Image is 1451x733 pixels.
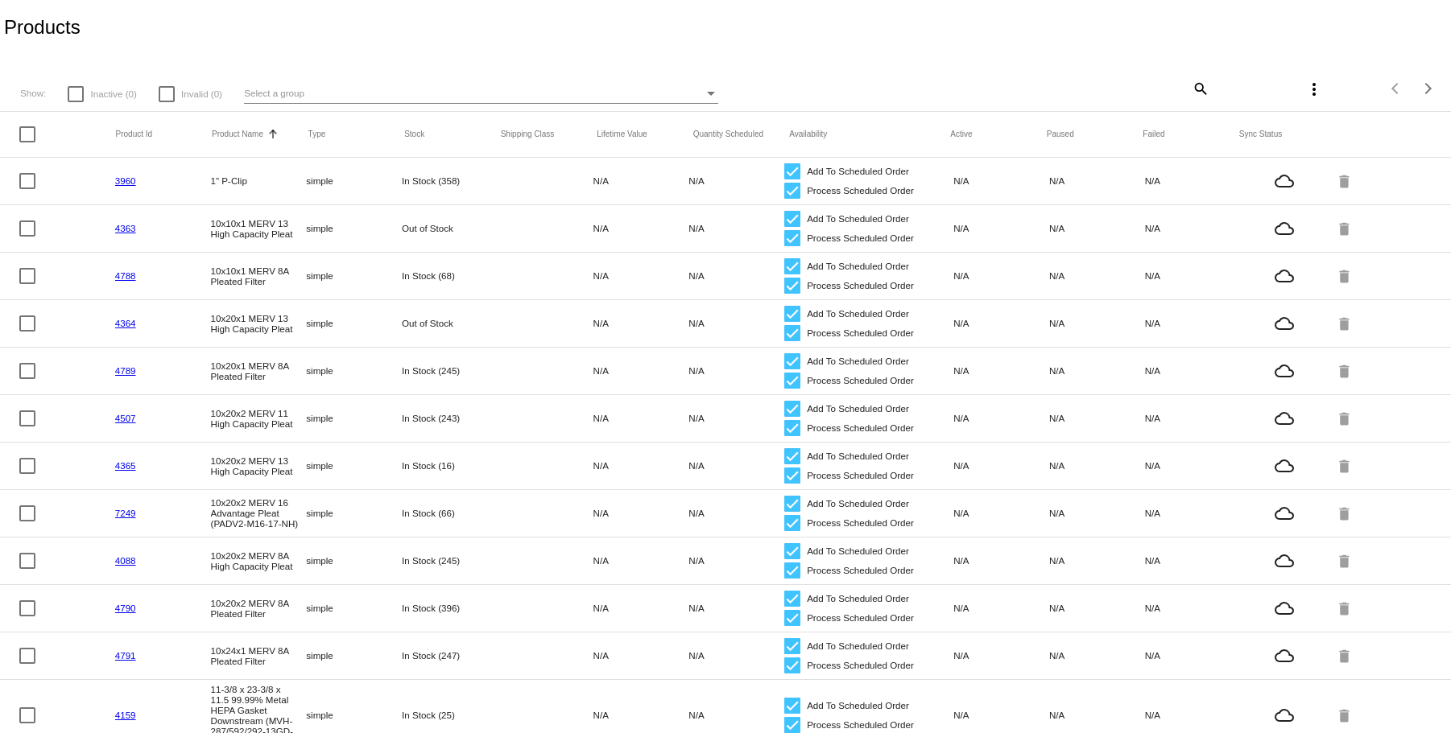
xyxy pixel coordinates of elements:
[1145,409,1241,427] mat-cell: N/A
[211,309,307,338] mat-cell: 10x20x1 MERV 13 High Capacity Pleat
[306,171,402,190] mat-cell: simple
[115,603,136,613] a: 4790
[593,314,689,332] mat-cell: N/A
[953,171,1049,190] mat-cell: N/A
[306,219,402,237] mat-cell: simple
[807,466,914,485] span: Process Scheduled Order
[688,456,784,475] mat-cell: N/A
[115,175,136,186] a: 3960
[1049,551,1145,570] mat-cell: N/A
[807,447,909,466] span: Add To Scheduled Order
[688,361,784,380] mat-cell: N/A
[1145,266,1241,285] mat-cell: N/A
[1240,314,1328,333] mat-icon: cloud_queue
[807,399,909,418] span: Add To Scheduled Order
[115,318,136,328] a: 4364
[1145,314,1241,332] mat-cell: N/A
[1145,706,1241,724] mat-cell: N/A
[306,409,402,427] mat-cell: simple
[115,223,136,233] a: 4363
[1336,548,1355,573] mat-icon: delete
[1049,171,1145,190] mat-cell: N/A
[1336,168,1355,193] mat-icon: delete
[807,656,914,675] span: Process Scheduled Order
[90,84,136,104] span: Inactive (0)
[211,214,307,243] mat-cell: 10x10x1 MERV 13 High Capacity Pleat
[1240,361,1328,381] mat-icon: cloud_queue
[688,646,784,665] mat-cell: N/A
[953,456,1049,475] mat-cell: N/A
[953,219,1049,237] mat-cell: N/A
[402,314,498,332] mat-cell: Out of Stock
[1240,599,1328,618] mat-icon: cloud_queue
[1304,80,1324,99] mat-icon: more_vert
[1049,706,1145,724] mat-cell: N/A
[953,504,1049,522] mat-cell: N/A
[1145,361,1241,380] mat-cell: N/A
[807,276,914,295] span: Process Scheduled Order
[1240,409,1328,428] mat-icon: cloud_queue
[693,130,763,139] button: Change sorting for QuantityScheduled
[807,513,914,533] span: Process Scheduled Order
[688,706,784,724] mat-cell: N/A
[807,162,909,181] span: Add To Scheduled Order
[593,409,689,427] mat-cell: N/A
[306,504,402,522] mat-cell: simple
[1145,171,1241,190] mat-cell: N/A
[953,409,1049,427] mat-cell: N/A
[807,589,909,608] span: Add To Scheduled Order
[950,130,972,139] button: Change sorting for TotalQuantityScheduledActive
[1049,409,1145,427] mat-cell: N/A
[593,361,689,380] mat-cell: N/A
[404,130,424,139] button: Change sorting for StockLevel
[953,266,1049,285] mat-cell: N/A
[306,314,402,332] mat-cell: simple
[211,451,307,480] mat-cell: 10x20x2 MERV 13 High Capacity Pleat
[593,599,689,617] mat-cell: N/A
[402,599,498,617] mat-cell: In Stock (396)
[1336,216,1355,241] mat-icon: delete
[1145,646,1241,665] mat-cell: N/A
[402,266,498,285] mat-cell: In Stock (68)
[688,219,784,237] mat-cell: N/A
[402,551,498,570] mat-cell: In Stock (245)
[402,171,498,190] mat-cell: In Stock (358)
[402,504,498,522] mat-cell: In Stock (66)
[211,261,307,290] mat-cell: 10x10x1 MERV 8A Pleated Filter
[597,130,647,139] button: Change sorting for LifetimeValue
[1336,453,1355,478] mat-icon: delete
[1240,551,1328,570] mat-icon: cloud_queue
[593,706,689,724] mat-cell: N/A
[807,304,909,323] span: Add To Scheduled Order
[807,542,909,561] span: Add To Scheduled Order
[1239,130,1282,139] button: Change sorting for ValidationErrorCode
[1240,219,1328,238] mat-icon: cloud_queue
[116,130,153,139] button: Change sorting for ExternalId
[1336,643,1355,668] mat-icon: delete
[306,266,402,285] mat-cell: simple
[593,551,689,570] mat-cell: N/A
[1336,595,1355,620] mat-icon: delete
[953,551,1049,570] mat-cell: N/A
[953,646,1049,665] mat-cell: N/A
[1412,72,1445,105] button: Next page
[807,181,914,200] span: Process Scheduled Order
[688,171,784,190] mat-cell: N/A
[688,504,784,522] mat-cell: N/A
[115,710,136,720] a: 4159
[115,460,136,471] a: 4365
[402,706,498,724] mat-cell: In Stock (25)
[1145,599,1241,617] mat-cell: N/A
[1047,130,1074,139] button: Change sorting for TotalQuantityScheduledPaused
[593,456,689,475] mat-cell: N/A
[1240,504,1328,523] mat-icon: cloud_queue
[1336,311,1355,336] mat-icon: delete
[1145,504,1241,522] mat-cell: N/A
[1240,706,1328,725] mat-icon: cloud_queue
[1336,406,1355,430] mat-icon: delete
[4,16,81,39] h2: Products
[1240,456,1328,476] mat-icon: cloud_queue
[1049,599,1145,617] mat-cell: N/A
[953,706,1049,724] mat-cell: N/A
[211,356,307,385] mat-cell: 10x20x1 MERV 8A Pleated Filter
